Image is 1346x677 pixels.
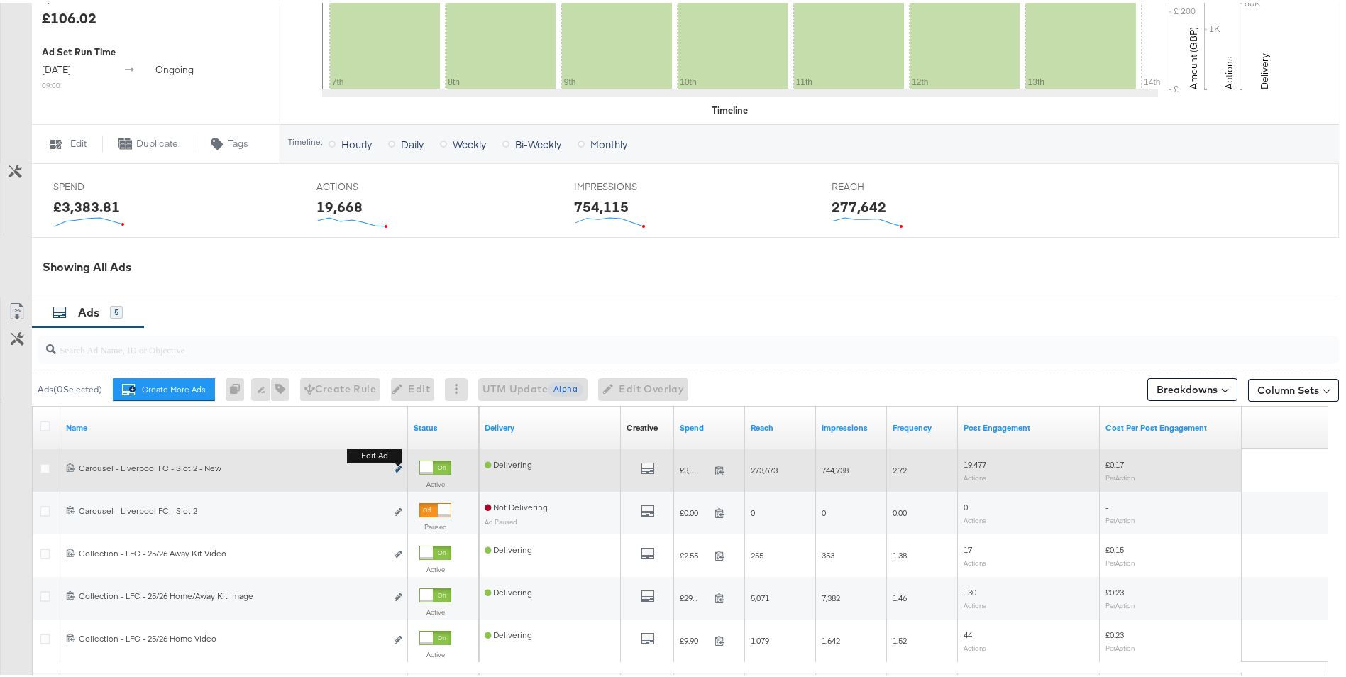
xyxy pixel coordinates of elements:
a: The average number of times your ad was served to each person. [893,419,952,431]
span: 353 [822,547,834,558]
span: Hourly [341,134,372,148]
span: £29.45 [680,590,709,600]
span: 17 [964,541,972,552]
b: Edit ad [347,446,402,461]
span: 7,382 [822,590,840,600]
span: 0 [751,505,755,515]
div: Ads ( 0 Selected) [38,380,102,393]
span: Delivering [485,627,532,637]
span: Tags [228,134,248,148]
div: 19,668 [316,194,363,214]
span: 273,673 [751,462,778,473]
div: Collection - LFC - 25/26 Home Video [79,630,386,642]
span: £0.15 [1105,541,1124,552]
sub: Actions [964,598,986,607]
span: 1.52 [893,632,907,643]
div: 754,115 [574,194,629,214]
label: Active [419,477,451,486]
span: Monthly [590,134,627,148]
span: REACH [832,177,938,191]
span: Delivering [485,584,532,595]
span: 2.72 [893,462,907,473]
sub: Actions [964,641,986,649]
button: Duplicate [102,133,194,150]
span: 5,071 [751,590,769,600]
span: 1.38 [893,547,907,558]
span: Ads [78,302,99,317]
span: £0.17 [1105,456,1124,467]
div: Creative [627,419,658,431]
span: Daily [401,134,424,148]
span: Not Delivering [485,499,548,510]
text: Actions [1223,53,1235,87]
span: 44 [964,627,972,637]
sub: Per Action [1105,513,1135,522]
button: Create More Ads [113,375,215,398]
input: Search Ad Name, ID or Objective [56,327,1220,355]
div: Timeline [712,101,748,114]
span: 1,642 [822,632,840,643]
span: Bi-Weekly [515,134,561,148]
span: Weekly [453,134,486,148]
span: 1,079 [751,632,769,643]
span: 130 [964,584,976,595]
span: £0.00 [680,505,709,515]
span: Delivering [485,456,532,467]
div: 277,642 [832,194,886,214]
label: Active [419,562,451,571]
span: 0 [822,505,826,515]
label: Active [419,605,451,614]
div: Ad Set Run Time [42,43,269,56]
span: IMPRESSIONS [574,177,680,191]
sub: Actions [964,470,986,479]
span: 0.00 [893,505,907,515]
div: £3,383.81 [53,194,120,214]
span: Duplicate [136,134,178,148]
label: Paused [419,519,451,529]
div: Carousel - Liverpool FC - Slot 2 [79,502,386,514]
span: £9.90 [680,632,709,643]
a: The total amount spent to date. [680,419,739,431]
div: 0 [226,375,251,398]
span: £2.55 [680,547,709,558]
a: The number of times your ad was served. On mobile apps an ad is counted as served the first time ... [822,419,881,431]
button: Tags [194,133,265,150]
span: 19,477 [964,456,986,467]
span: ACTIONS [316,177,423,191]
a: Reflects the ability of your Ad to achieve delivery. [485,419,615,431]
div: £106.02 [42,5,96,26]
span: Delivering [485,541,532,552]
div: Collection - LFC - 25/26 Home/Away Kit Image [79,588,386,599]
span: 255 [751,547,763,558]
sub: Actions [964,513,986,522]
a: Shows the current state of your Ad. [414,419,473,431]
span: [DATE] [42,60,71,73]
span: £0.23 [1105,584,1124,595]
button: Edit ad [394,460,402,475]
sub: Per Action [1105,556,1135,564]
button: Column Sets [1248,376,1339,399]
span: - [1105,499,1108,510]
div: Carousel - Liverpool FC - Slot 2 - New [79,460,386,471]
span: 0 [964,499,968,510]
span: ongoing [155,60,194,73]
a: The number of people your ad was served to. [751,419,810,431]
span: £3,341.91 [680,462,709,473]
span: £0.23 [1105,627,1124,637]
span: 744,738 [822,462,849,473]
sub: Ad Paused [485,514,517,523]
div: 5 [110,303,123,316]
span: 1.46 [893,590,907,600]
label: Active [419,647,451,656]
a: The average cost per action related to your Page's posts as a result of your ad. [1105,419,1236,431]
div: Collection - LFC - 25/26 Away Kit Video [79,545,386,556]
a: Shows the creative associated with your ad. [627,419,658,431]
sub: Actions [964,556,986,564]
div: Showing All Ads [43,256,1339,273]
span: SPEND [53,177,160,191]
sub: Per Action [1105,470,1135,479]
text: Delivery [1258,50,1271,87]
a: Ad Name. [66,419,402,431]
div: Timeline: [287,134,323,144]
button: Edit [31,133,102,150]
